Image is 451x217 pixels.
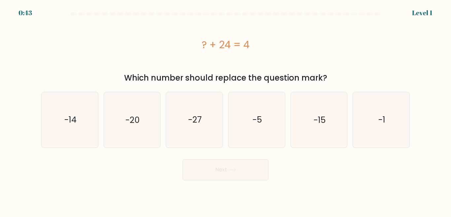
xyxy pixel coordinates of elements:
div: ? + 24 = 4 [41,37,410,52]
text: -5 [253,114,262,126]
div: Which number should replace the question mark? [45,72,406,84]
text: -15 [314,114,326,126]
button: Next [183,159,268,180]
div: Level 1 [412,8,433,18]
text: -20 [125,114,140,126]
div: 0:43 [18,8,32,18]
text: -27 [188,114,202,126]
text: -1 [378,114,385,126]
text: -14 [64,114,76,126]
